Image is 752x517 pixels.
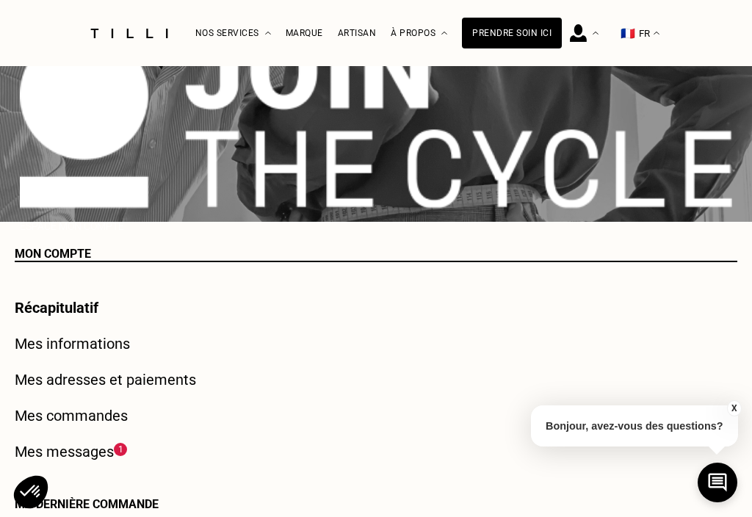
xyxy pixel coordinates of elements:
[114,443,127,456] div: 1
[85,29,173,38] img: Logo du service de couturière Tilli
[570,24,587,42] img: icône connexion
[15,371,196,388] a: Mes adresses et paiements
[613,1,667,66] button: 🇫🇷 FR
[286,28,323,38] a: Marque
[15,299,98,317] a: Récapitulatif
[265,32,271,35] img: Menu déroulant
[391,1,447,66] div: À propos
[462,18,562,48] a: Prendre soin ici
[593,32,599,35] img: Menu déroulant
[531,405,738,446] p: Bonjour, avez-vous des questions?
[20,220,732,231] p: Espace mon compte
[338,28,377,38] a: Artisan
[15,407,128,424] a: Mes commandes
[15,443,114,460] a: Mes messages
[195,1,271,66] div: Nos services
[20,32,732,209] img: logo join the cycle
[621,26,635,40] span: 🇫🇷
[726,400,741,416] button: X
[15,335,130,352] a: Mes informations
[441,32,447,35] img: Menu déroulant à propos
[654,32,659,35] img: menu déroulant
